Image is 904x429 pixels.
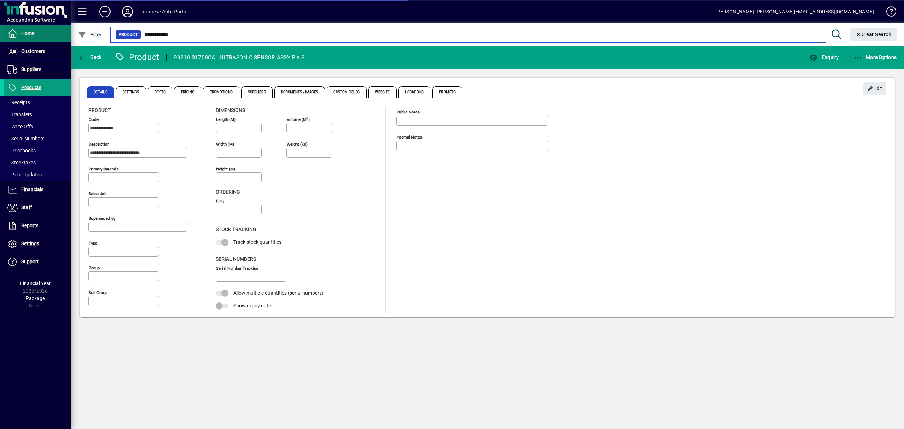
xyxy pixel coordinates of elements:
span: Prompts [432,86,462,98]
a: Pricebooks [4,145,71,157]
span: Stock Tracking [216,227,256,232]
span: Pricebooks [7,148,36,153]
button: Profile [116,5,139,18]
span: Reports [21,223,38,228]
span: Serial Numbers [7,136,44,141]
a: Stocktakes [4,157,71,169]
mat-label: Primary barcode [89,166,119,171]
mat-label: Description [89,142,109,147]
span: Locations [398,86,430,98]
mat-label: Weight (Kg) [287,142,308,147]
span: Enquiry [809,54,839,60]
button: Back [76,51,103,64]
span: Product [119,31,138,38]
span: Product [88,107,111,113]
mat-label: Public Notes [397,110,420,114]
span: Pricing [174,86,201,98]
a: Receipts [4,96,71,108]
a: Suppliers [4,61,71,78]
span: Suppliers [21,66,41,72]
mat-label: Length (m) [216,117,236,122]
a: Settings [4,235,71,253]
span: Edit [867,83,882,94]
button: Edit [863,82,886,95]
span: Documents / Images [274,86,325,98]
span: Track stock quantities [233,239,281,245]
mat-label: Width (m) [216,142,234,147]
mat-label: Group [89,265,100,270]
span: Products [21,84,41,90]
span: Stocktakes [7,160,36,165]
span: Ordering [216,189,240,195]
mat-label: Sales unit [89,191,107,196]
a: Reports [4,217,71,235]
mat-label: Serial Number tracking [216,265,258,270]
app-page-header-button: Back [71,51,109,64]
button: More Options [852,51,899,64]
div: Product [115,52,160,63]
button: Clear [850,28,897,41]
a: Serial Numbers [4,133,71,145]
span: Support [21,259,39,264]
span: Receipts [7,100,30,105]
sup: 3 [307,116,308,120]
a: Transfers [4,108,71,121]
span: Costs [148,86,173,98]
span: Financial Year [20,281,51,286]
div: [PERSON_NAME] [PERSON_NAME][EMAIL_ADDRESS][DOMAIN_NAME] [715,6,874,17]
span: Home [21,30,34,36]
span: Package [26,295,45,301]
mat-label: Volume (m ) [287,117,310,122]
button: Filter [76,28,103,41]
span: Settings [21,241,39,246]
div: Japanese Auto Parts [139,6,186,17]
mat-label: Sub group [89,290,107,295]
span: Serial Numbers [216,256,256,262]
span: Website [368,86,397,98]
a: Customers [4,43,71,60]
span: Clear Search [856,31,892,37]
mat-label: Type [89,241,97,246]
span: Transfers [7,112,32,117]
span: Show expiry date [233,303,271,308]
a: Support [4,253,71,271]
span: Suppliers [241,86,273,98]
button: Enquiry [808,51,840,64]
a: Staff [4,199,71,217]
span: More Options [854,54,897,60]
span: Promotions [203,86,239,98]
span: Custom Fields [327,86,366,98]
span: Settings [116,86,146,98]
span: Financials [21,187,43,192]
span: Write Offs [7,124,33,129]
span: Customers [21,48,45,54]
span: Filter [78,32,102,37]
span: Allow multiple quantities (serial numbers) [233,290,323,296]
mat-label: EOQ [216,199,224,204]
mat-label: Code [89,117,99,122]
mat-label: Height (m) [216,166,235,171]
span: Details [87,86,114,98]
mat-label: Internal Notes [397,135,422,140]
a: Price Updates [4,169,71,181]
a: Financials [4,181,71,199]
span: Price Updates [7,172,42,177]
div: 99310-S1700CA - ULTRASONIC SENSOR ASSY-P.A.S [174,52,304,63]
span: Dimensions [216,107,245,113]
a: Write Offs [4,121,71,133]
span: Staff [21,205,32,210]
a: Knowledge Base [881,1,895,24]
a: Home [4,25,71,42]
span: Back [78,54,102,60]
button: Add [94,5,116,18]
mat-label: Superseded by [89,216,115,221]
